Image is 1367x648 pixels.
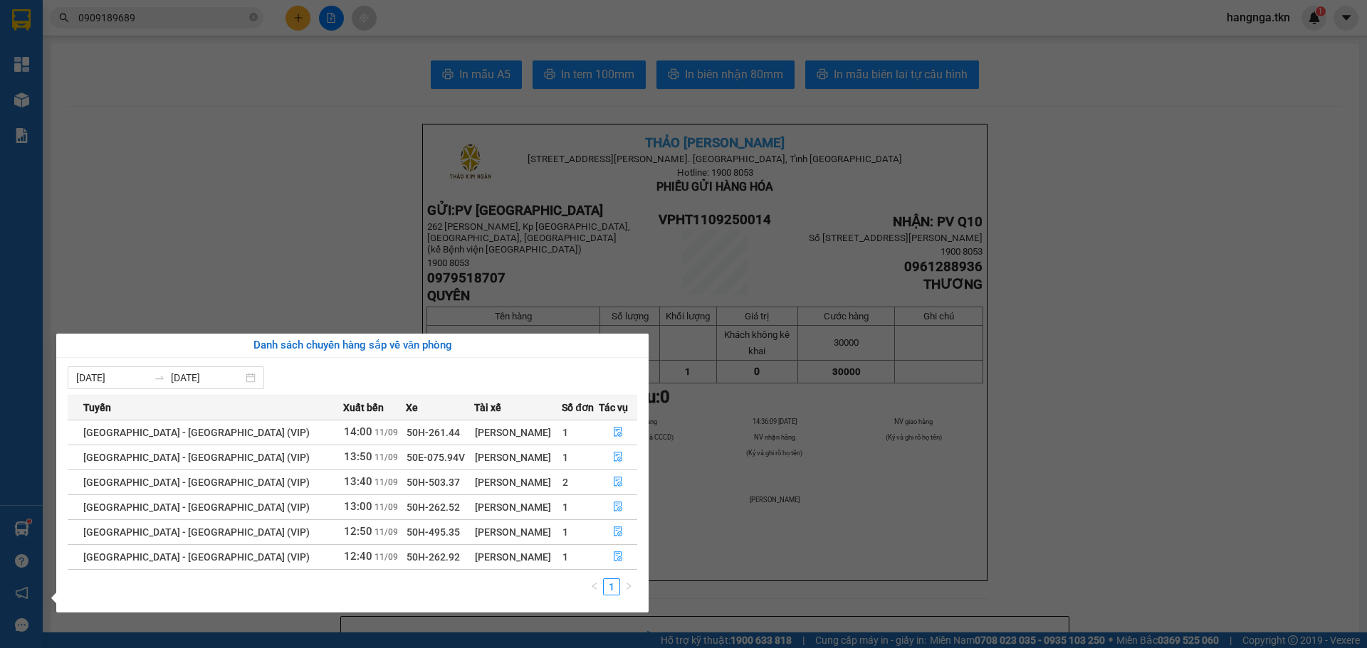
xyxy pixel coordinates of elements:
img: logo.jpg [18,18,89,89]
span: 13:40 [344,475,372,488]
b: GỬI : PV [GEOGRAPHIC_DATA] [18,103,212,151]
span: 1 [562,501,568,513]
span: 11/09 [375,427,398,437]
span: [GEOGRAPHIC_DATA] - [GEOGRAPHIC_DATA] (VIP) [83,526,310,538]
span: 12:50 [344,525,372,538]
span: left [590,582,599,590]
span: file-done [613,551,623,563]
button: right [620,578,637,595]
span: 50H-503.37 [407,477,460,488]
span: 50H-261.44 [407,427,460,438]
span: 11/09 [375,552,398,562]
div: [PERSON_NAME] [475,450,562,465]
span: Xe [406,400,418,415]
div: [PERSON_NAME] [475,425,562,440]
span: Tuyến [83,400,111,415]
a: 1 [604,579,619,595]
span: 50E-075.94V [407,452,465,463]
div: [PERSON_NAME] [475,524,562,540]
button: left [586,578,603,595]
button: file-done [599,546,637,568]
span: Xuất bến [343,400,384,415]
span: 2 [562,477,568,488]
button: file-done [599,496,637,519]
span: Số đơn [562,400,594,415]
span: 14:00 [344,425,372,438]
span: 1 [562,551,568,563]
div: Danh sách chuyến hàng sắp về văn phòng [68,337,637,354]
input: Đến ngày [171,370,243,386]
li: 1 [603,578,620,595]
span: file-done [613,501,623,513]
div: [PERSON_NAME] [475,549,562,565]
span: 13:00 [344,500,372,513]
span: 13:50 [344,450,372,463]
span: [GEOGRAPHIC_DATA] - [GEOGRAPHIC_DATA] (VIP) [83,501,310,513]
span: 11/09 [375,452,398,462]
input: Từ ngày [76,370,148,386]
span: 12:40 [344,550,372,563]
button: file-done [599,421,637,444]
span: 50H-495.35 [407,526,460,538]
span: 1 [562,427,568,438]
span: 50H-262.92 [407,551,460,563]
span: swap-right [154,372,165,383]
span: file-done [613,526,623,538]
span: 1 [562,526,568,538]
span: to [154,372,165,383]
div: [PERSON_NAME] [475,474,562,490]
span: 11/09 [375,502,398,512]
button: file-done [599,446,637,469]
span: file-done [613,427,623,438]
li: Hotline: 1900 8153 [133,53,595,70]
span: file-done [613,452,623,463]
span: right [624,582,633,590]
span: 1 [562,452,568,463]
span: [GEOGRAPHIC_DATA] - [GEOGRAPHIC_DATA] (VIP) [83,427,310,438]
li: Previous Page [586,578,603,595]
li: Next Page [620,578,637,595]
span: 11/09 [375,527,398,537]
span: [GEOGRAPHIC_DATA] - [GEOGRAPHIC_DATA] (VIP) [83,551,310,563]
li: [STREET_ADDRESS][PERSON_NAME]. [GEOGRAPHIC_DATA], Tỉnh [GEOGRAPHIC_DATA] [133,35,595,53]
button: file-done [599,471,637,494]
div: [PERSON_NAME] [475,499,562,515]
span: 50H-262.52 [407,501,460,513]
span: file-done [613,477,623,488]
span: 11/09 [375,477,398,487]
span: Tài xế [474,400,501,415]
span: [GEOGRAPHIC_DATA] - [GEOGRAPHIC_DATA] (VIP) [83,477,310,488]
span: Tác vụ [599,400,628,415]
span: [GEOGRAPHIC_DATA] - [GEOGRAPHIC_DATA] (VIP) [83,452,310,463]
button: file-done [599,521,637,543]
